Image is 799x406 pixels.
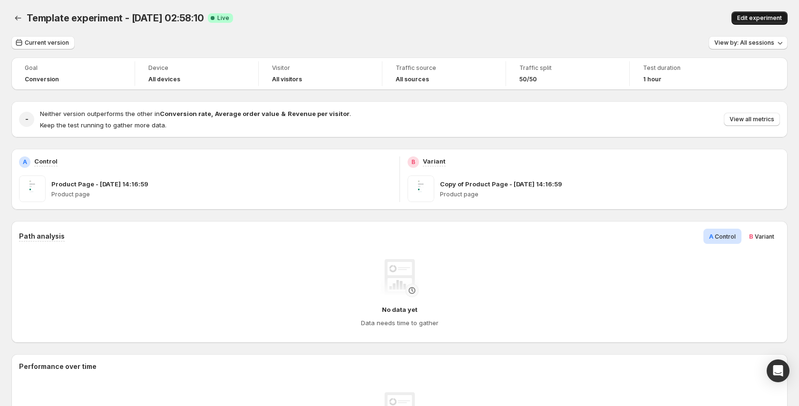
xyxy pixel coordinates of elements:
[519,64,616,72] span: Traffic split
[643,63,740,84] a: Test duration1 hour
[25,76,59,83] span: Conversion
[272,63,369,84] a: VisitorAll visitors
[11,11,25,25] button: Back
[643,64,740,72] span: Test duration
[148,63,245,84] a: DeviceAll devices
[288,110,350,117] strong: Revenue per visitor
[11,36,75,49] button: Current version
[440,179,562,189] p: Copy of Product Page - [DATE] 14:16:59
[217,14,229,22] span: Live
[23,158,27,166] h2: A
[19,362,780,371] h2: Performance over time
[211,110,213,117] strong: ,
[148,64,245,72] span: Device
[382,305,418,314] h4: No data yet
[440,191,780,198] p: Product page
[730,116,774,123] span: View all metrics
[19,175,46,202] img: Product Page - Aug 13, 14:16:59
[714,39,774,47] span: View by: All sessions
[380,259,419,297] img: No data yet
[34,156,58,166] p: Control
[519,76,537,83] span: 50/50
[396,76,429,83] h4: All sources
[411,158,415,166] h2: B
[25,63,121,84] a: GoalConversion
[755,233,774,240] span: Variant
[709,232,713,240] span: A
[423,156,446,166] p: Variant
[737,14,782,22] span: Edit experiment
[724,113,780,126] button: View all metrics
[281,110,286,117] strong: &
[19,232,65,241] h3: Path analysis
[749,232,753,240] span: B
[272,64,369,72] span: Visitor
[25,64,121,72] span: Goal
[40,121,166,129] span: Keep the test running to gather more data.
[715,233,736,240] span: Control
[396,64,492,72] span: Traffic source
[25,115,29,124] h2: -
[272,76,302,83] h4: All visitors
[709,36,788,49] button: View by: All sessions
[160,110,211,117] strong: Conversion rate
[215,110,279,117] strong: Average order value
[731,11,788,25] button: Edit experiment
[51,191,392,198] p: Product page
[396,63,492,84] a: Traffic sourceAll sources
[40,110,351,117] span: Neither version outperforms the other in .
[767,359,789,382] div: Open Intercom Messenger
[27,12,204,24] span: Template experiment - [DATE] 02:58:10
[148,76,180,83] h4: All devices
[408,175,434,202] img: Copy of Product Page - Aug 13, 14:16:59
[643,76,662,83] span: 1 hour
[51,179,148,189] p: Product Page - [DATE] 14:16:59
[25,39,69,47] span: Current version
[519,63,616,84] a: Traffic split50/50
[361,318,438,328] h4: Data needs time to gather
